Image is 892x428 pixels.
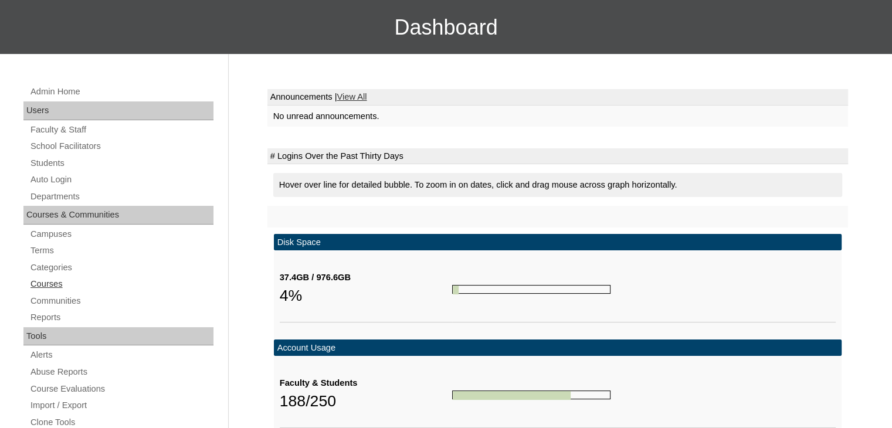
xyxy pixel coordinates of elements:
a: Reports [29,310,213,325]
a: Admin Home [29,84,213,99]
div: Faculty & Students [280,377,452,389]
a: Abuse Reports [29,365,213,379]
a: View All [337,92,367,101]
a: Departments [29,189,213,204]
td: Disk Space [274,234,842,251]
a: Alerts [29,348,213,362]
div: 37.4GB / 976.6GB [280,271,452,284]
a: Auto Login [29,172,213,187]
div: Hover over line for detailed bubble. To zoom in on dates, click and drag mouse across graph horiz... [273,173,842,197]
a: Courses [29,277,213,291]
div: 4% [280,284,452,307]
a: Import / Export [29,398,213,413]
a: Faculty & Staff [29,123,213,137]
a: Students [29,156,213,171]
a: School Facilitators [29,139,213,154]
div: Tools [23,327,213,346]
a: Terms [29,243,213,258]
td: # Logins Over the Past Thirty Days [267,148,848,165]
a: Communities [29,294,213,308]
a: Campuses [29,227,213,242]
td: Announcements | [267,89,848,106]
td: Account Usage [274,339,842,356]
div: Users [23,101,213,120]
a: Categories [29,260,213,275]
a: Course Evaluations [29,382,213,396]
h3: Dashboard [6,1,886,54]
div: Courses & Communities [23,206,213,225]
td: No unread announcements. [267,106,848,127]
div: 188/250 [280,389,452,413]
